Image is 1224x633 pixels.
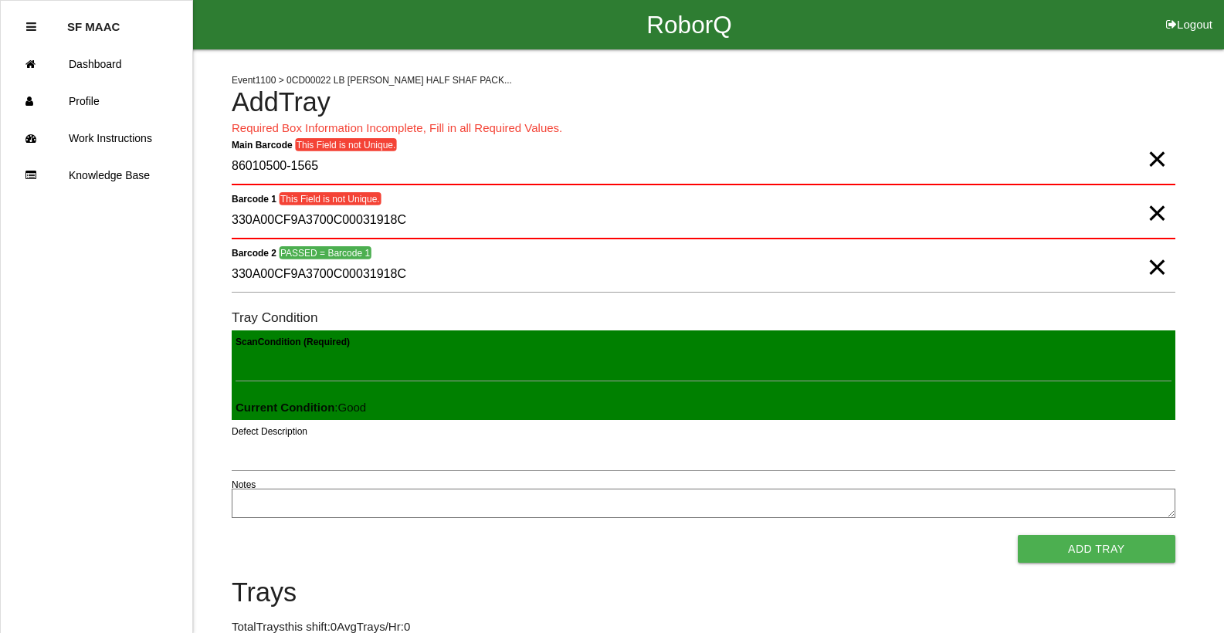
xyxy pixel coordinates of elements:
[232,310,1175,325] h6: Tray Condition
[232,139,293,150] b: Main Barcode
[26,8,36,46] div: Close
[236,401,334,414] b: Current Condition
[295,138,397,151] span: This Field is not Unique.
[1147,236,1167,267] span: Clear Input
[1,83,192,120] a: Profile
[232,193,276,204] b: Barcode 1
[1,157,192,194] a: Knowledge Base
[232,478,256,492] label: Notes
[232,88,1175,117] h4: Add Tray
[279,246,371,259] span: PASSED = Barcode 1
[1,46,192,83] a: Dashboard
[232,578,1175,608] h4: Trays
[232,149,1175,185] input: Required
[1018,535,1175,563] button: Add Tray
[236,336,350,347] b: Scan Condition (Required)
[1147,128,1167,159] span: Clear Input
[232,120,1175,137] p: Required Box Information Incomplete, Fill in all Required Values.
[1147,182,1167,213] span: Clear Input
[232,425,307,438] label: Defect Description
[67,8,120,33] p: SF MAAC
[279,192,381,205] span: This Field is not Unique.
[1,120,192,157] a: Work Instructions
[232,247,276,258] b: Barcode 2
[236,401,366,414] span: : Good
[232,75,512,86] span: Event 1100 > 0CD00022 LB [PERSON_NAME] HALF SHAF PACK...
